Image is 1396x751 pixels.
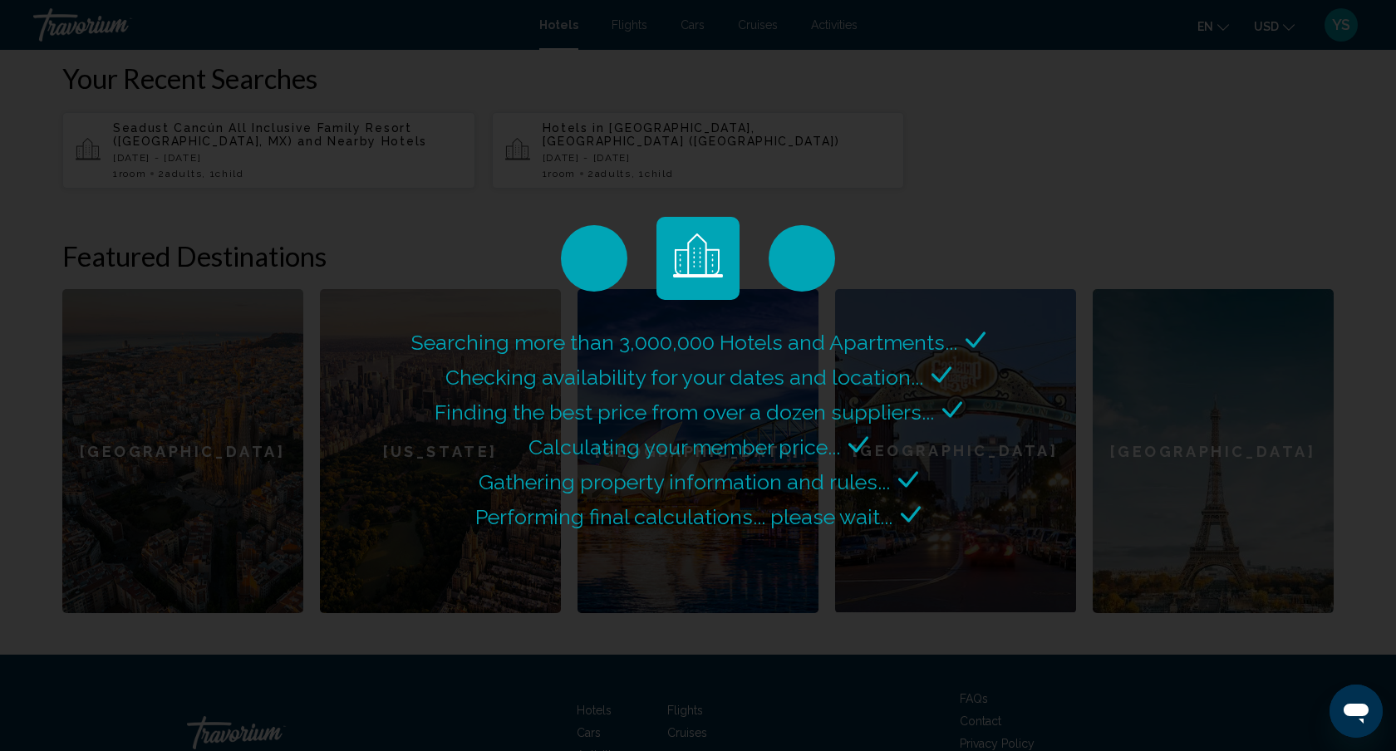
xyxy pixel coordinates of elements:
span: Searching more than 3,000,000 Hotels and Apartments... [411,330,957,355]
span: Finding the best price from over a dozen suppliers... [435,400,934,425]
span: Gathering property information and rules... [479,469,890,494]
span: Performing final calculations... please wait... [475,504,892,529]
iframe: Button to launch messaging window [1330,685,1383,738]
span: Calculating your member price... [528,434,840,459]
span: Checking availability for your dates and location... [445,365,923,390]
